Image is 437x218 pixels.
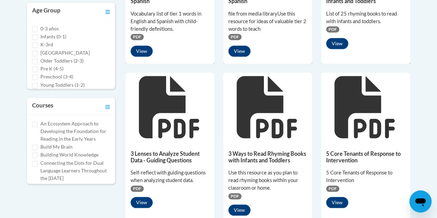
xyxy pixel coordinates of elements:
label: K-3rd [40,41,53,48]
label: Cox Campus Structured Literacy Certificate Exam [40,182,110,198]
label: Older Toddlers (2-3) [40,57,84,65]
a: Toggle collapse [105,6,110,16]
div: Use this resource as you plan to read rhyming books within your classroom or home. [228,169,307,192]
button: View [228,205,250,216]
button: View [326,197,348,208]
label: [GEOGRAPHIC_DATA] [40,49,90,57]
span: PDF [131,186,144,192]
div: Vocabulary list of tier 1 words in English and Spanish with child-friendly definitions. [131,10,209,33]
span: PDF [228,34,241,40]
h3: Age Group [32,6,60,16]
span: PDF [326,186,339,192]
button: View [326,38,348,49]
label: 0-3 años [40,25,59,32]
div: List of 25 rhyming books to read with infants and toddlers. [326,10,405,25]
label: Building World Knowledge [40,151,98,159]
div: file from media libraryUse this resource for ideas of valuable tier 2 words to teach [228,10,307,33]
label: Pre K (4-5) [40,65,64,73]
h5: 3 Ways to Read Rhyming Books with Infants and Toddlers [228,150,307,164]
iframe: Button to launch messaging window [409,190,431,212]
label: Build My Brain [40,143,73,151]
h5: 5 Core Tenants of Response to Intervention [326,150,405,164]
div: 5 Core Tenants of Response to Intervention [326,169,405,184]
span: PDF [131,34,144,40]
div: Self-reflect with guiding questions when analyzing student data. [131,169,209,184]
label: Connecting the Dots for Dual Language Learners Throughout the [DATE] [40,159,110,182]
label: Preschool (3-4) [40,73,73,80]
button: View [131,46,153,57]
label: Infants (0-1) [40,33,66,40]
h3: Courses [32,101,53,111]
button: View [131,197,153,208]
button: View [228,46,250,57]
span: PDF [326,26,339,32]
label: An Ecosystem Approach to Developing the Foundation for Reading in the Early Years [40,120,110,143]
h5: 3 Lenses to Analyze Student Data - Guiding Questions [131,150,209,164]
a: Toggle collapse [105,101,110,111]
label: Young Toddlers (1-2) [40,81,85,89]
span: PDF [228,193,241,199]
